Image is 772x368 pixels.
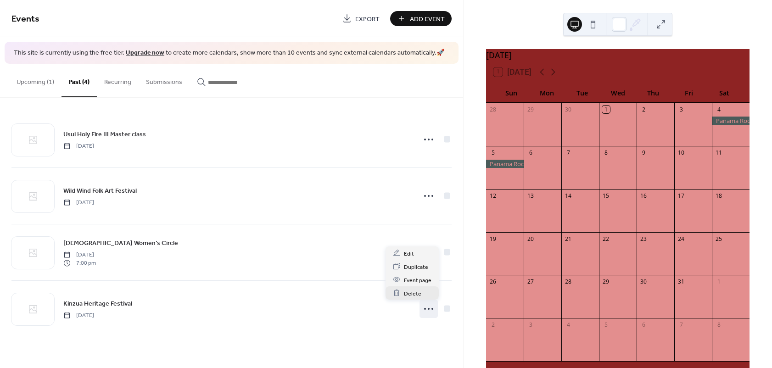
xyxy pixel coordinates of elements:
[489,278,497,286] div: 26
[529,84,565,102] div: Mon
[126,47,164,59] a: Upgrade now
[677,106,685,113] div: 3
[707,84,742,102] div: Sat
[600,84,635,102] div: Wed
[63,129,146,139] a: Usui Holy Fire III Master class
[489,149,497,156] div: 5
[565,192,572,200] div: 14
[715,278,723,286] div: 1
[486,49,750,61] div: [DATE]
[493,84,529,102] div: Sun
[602,235,610,243] div: 22
[63,142,94,150] span: [DATE]
[640,321,648,329] div: 6
[602,278,610,286] div: 29
[410,14,445,24] span: Add Event
[11,10,39,28] span: Events
[677,192,685,200] div: 17
[640,106,648,113] div: 2
[63,198,94,206] span: [DATE]
[390,11,452,26] button: Add Event
[489,321,497,329] div: 2
[486,160,524,168] div: Panama Rocks Fall Foliage Festival
[527,149,535,156] div: 6
[565,235,572,243] div: 21
[63,185,137,196] a: Wild Wind Folk Art Festival
[97,64,139,96] button: Recurring
[602,149,610,156] div: 8
[640,278,648,286] div: 30
[14,49,444,58] span: This site is currently using the free tier. to create more calendars, show more than 10 events an...
[640,235,648,243] div: 23
[527,321,535,329] div: 3
[63,299,132,308] span: Kinzua Heritage Festival
[404,262,428,272] span: Duplicate
[489,106,497,113] div: 28
[712,117,750,125] div: Panama Rocks Fall Foliage Festival
[63,311,94,319] span: [DATE]
[404,275,431,285] span: Event page
[602,321,610,329] div: 5
[62,64,97,97] button: Past (4)
[715,235,723,243] div: 25
[677,235,685,243] div: 24
[404,289,421,298] span: Delete
[602,192,610,200] div: 15
[565,321,572,329] div: 4
[565,149,572,156] div: 7
[489,192,497,200] div: 12
[640,192,648,200] div: 16
[677,321,685,329] div: 7
[527,106,535,113] div: 29
[404,249,414,258] span: Edit
[677,278,685,286] div: 31
[671,84,706,102] div: Fri
[489,235,497,243] div: 19
[63,238,178,248] a: [DEMOGRAPHIC_DATA] Women’s Circle
[9,64,62,96] button: Upcoming (1)
[640,149,648,156] div: 9
[565,278,572,286] div: 28
[355,14,380,24] span: Export
[336,11,386,26] a: Export
[527,192,535,200] div: 13
[63,298,132,309] a: Kinzua Heritage Festival
[63,251,96,259] span: [DATE]
[527,278,535,286] div: 27
[565,106,572,113] div: 30
[715,106,723,113] div: 4
[63,259,96,268] span: 7:00 pm
[715,149,723,156] div: 11
[527,235,535,243] div: 20
[565,84,600,102] div: Tue
[636,84,671,102] div: Thu
[715,192,723,200] div: 18
[677,149,685,156] div: 10
[602,106,610,113] div: 1
[715,321,723,329] div: 8
[63,186,137,195] span: Wild Wind Folk Art Festival
[139,64,190,96] button: Submissions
